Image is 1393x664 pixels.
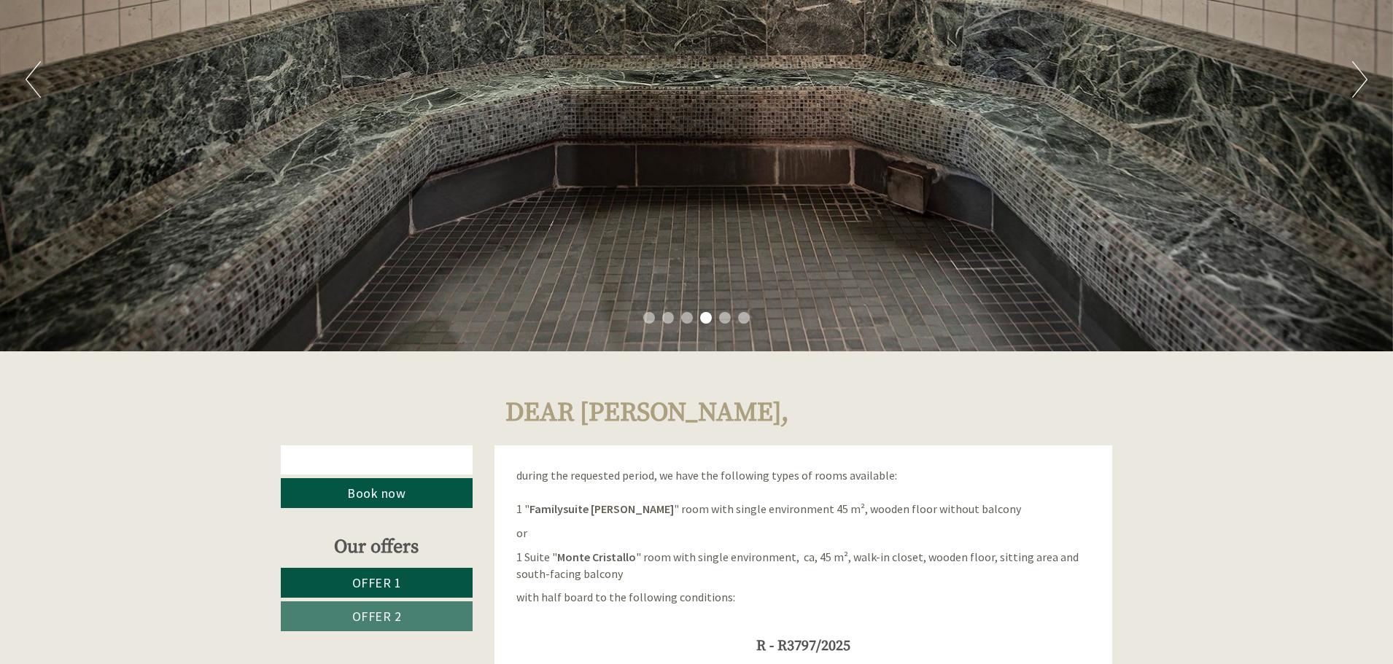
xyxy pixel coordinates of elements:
[505,399,789,428] h1: Dear [PERSON_NAME],
[352,574,402,591] span: Offer 1
[281,478,473,508] a: Book now
[516,589,1091,606] p: with half board to the following conditions:
[516,549,1091,582] p: 1 Suite " " room with single environment, ca, 45 m², walk-in closet, wooden floor, sitting area a...
[281,445,473,474] a: Go to website
[1352,61,1367,98] button: Next
[557,550,636,564] strong: Monte Cristallo
[516,501,1091,517] p: 1 " " room with single environment 45 m², wooden floor without balcony
[516,525,1091,542] p: or
[26,61,41,98] button: Previous
[352,608,402,625] span: Offer 2
[281,534,473,561] div: Our offers
[756,637,850,655] span: R - R3797/2025
[529,501,674,516] strong: Familysuite [PERSON_NAME]
[516,467,1091,484] div: during the requested period, we have the following types of rooms available:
